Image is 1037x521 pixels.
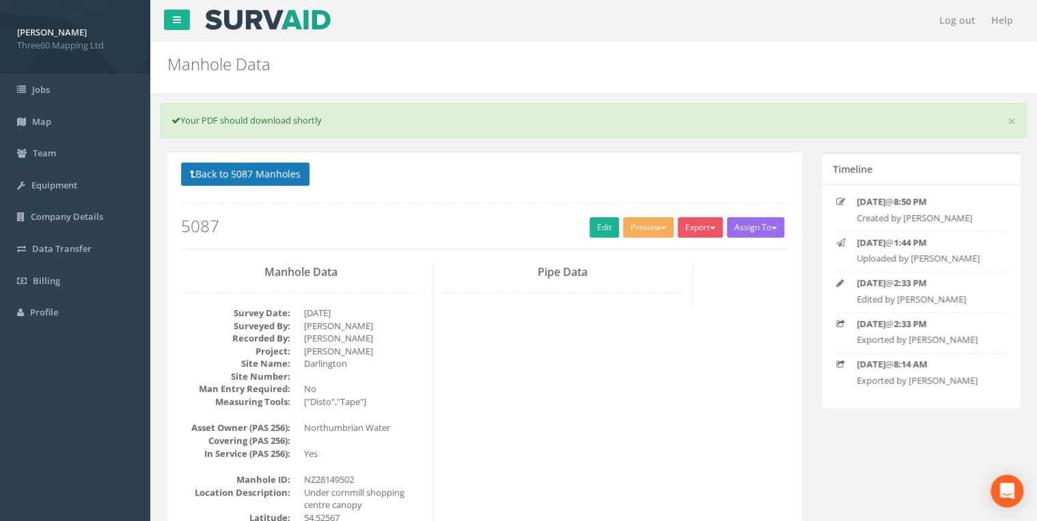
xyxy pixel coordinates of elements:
[181,320,290,333] dt: Surveyed By:
[304,473,421,486] dd: NZ28149502
[181,163,309,186] button: Back to 5087 Manholes
[857,277,885,289] strong: [DATE]
[181,447,290,460] dt: In Service (PAS 256):
[304,357,421,370] dd: Darlington
[857,252,995,265] p: Uploaded by [PERSON_NAME]
[991,475,1023,507] div: Open Intercom Messenger
[32,115,51,128] span: Map
[304,486,421,511] dd: Under cornmill shopping centre canopy
[857,277,995,290] p: @
[161,103,1027,138] div: Your PDF should download shortly
[33,147,56,159] span: Team
[181,266,421,279] h3: Manhole Data
[17,39,133,52] span: Three60 Mapping Ltd
[304,320,421,333] dd: [PERSON_NAME]
[857,358,885,370] strong: [DATE]
[727,217,784,238] button: Assign To
[443,266,683,279] h3: Pipe Data
[857,333,995,346] p: Exported by [PERSON_NAME]
[857,374,995,387] p: Exported by [PERSON_NAME]
[181,382,290,395] dt: Man Entry Required:
[304,332,421,345] dd: [PERSON_NAME]
[857,195,995,208] p: @
[678,217,723,238] button: Export
[304,421,421,434] dd: Northumbrian Water
[857,212,995,225] p: Created by [PERSON_NAME]
[304,345,421,358] dd: [PERSON_NAME]
[623,217,674,238] button: Preview
[304,447,421,460] dd: Yes
[857,236,995,249] p: @
[857,195,885,208] strong: [DATE]
[857,318,995,330] p: @
[181,217,788,235] h2: 5087
[17,26,87,38] strong: [PERSON_NAME]
[181,395,290,408] dt: Measuring Tools:
[32,242,92,255] span: Data Transfer
[857,293,995,306] p: Edited by [PERSON_NAME]
[894,277,926,289] strong: 2:33 PM
[181,357,290,370] dt: Site Name:
[167,55,874,73] h2: Manhole Data
[32,83,50,96] span: Jobs
[33,274,60,287] span: Billing
[857,236,885,249] strong: [DATE]
[833,164,872,174] h5: Timeline
[181,486,290,499] dt: Location Description:
[857,318,885,330] strong: [DATE]
[304,382,421,395] dd: No
[181,434,290,447] dt: Covering (PAS 256):
[304,395,421,408] dd: ["Disto","Tape"]
[181,473,290,486] dt: Manhole ID:
[31,210,103,223] span: Company Details
[17,23,133,51] a: [PERSON_NAME] Three60 Mapping Ltd
[590,217,619,238] a: Edit
[181,421,290,434] dt: Asset Owner (PAS 256):
[894,358,927,370] strong: 8:14 AM
[304,307,421,320] dd: [DATE]
[31,179,77,191] span: Equipment
[894,318,926,330] strong: 2:33 PM
[181,345,290,358] dt: Project:
[181,307,290,320] dt: Survey Date:
[181,332,290,345] dt: Recorded By:
[894,236,926,249] strong: 1:44 PM
[181,370,290,383] dt: Site Number:
[857,358,995,371] p: @
[30,306,58,318] span: Profile
[894,195,926,208] strong: 8:50 PM
[1008,114,1016,128] a: ×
